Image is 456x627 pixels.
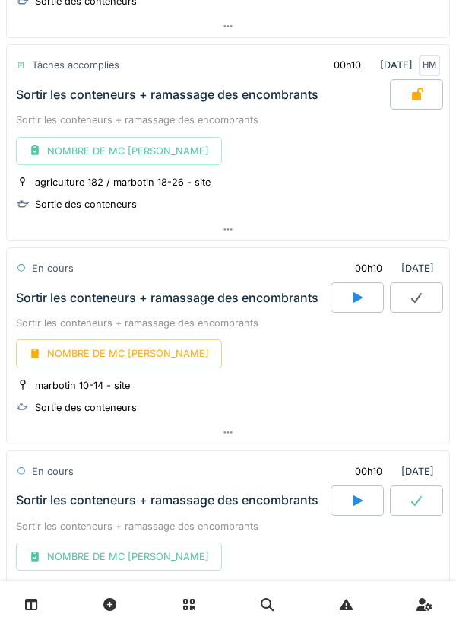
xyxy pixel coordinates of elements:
[342,254,440,282] div: [DATE]
[35,378,130,393] div: marbotin 10-14 - site
[334,58,361,72] div: 00h10
[16,543,222,571] div: NOMBRE DE MC [PERSON_NAME]
[32,261,74,275] div: En cours
[35,400,137,415] div: Sortie des conteneurs
[32,58,119,72] div: Tâches accomplies
[32,464,74,479] div: En cours
[35,197,137,212] div: Sortie des conteneurs
[16,493,318,508] div: Sortir les conteneurs + ramassage des encombrants
[419,55,440,76] div: HM
[16,113,440,127] div: Sortir les conteneurs + ramassage des encombrants
[16,316,440,330] div: Sortir les conteneurs + ramassage des encombrants
[16,88,318,102] div: Sortir les conteneurs + ramassage des encombrants
[342,457,440,485] div: [DATE]
[16,339,222,368] div: NOMBRE DE MC [PERSON_NAME]
[16,291,318,305] div: Sortir les conteneurs + ramassage des encombrants
[355,261,382,275] div: 00h10
[321,51,440,79] div: [DATE]
[16,519,440,533] div: Sortir les conteneurs + ramassage des encombrants
[16,137,222,165] div: NOMBRE DE MC [PERSON_NAME]
[35,175,211,189] div: agriculture 182 / marbotin 18-26 - site
[355,464,382,479] div: 00h10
